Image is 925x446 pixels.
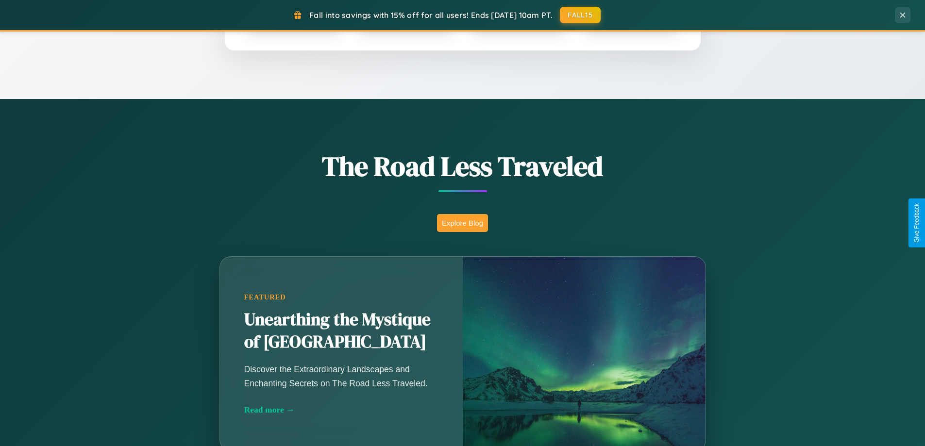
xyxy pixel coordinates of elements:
h1: The Road Less Traveled [171,148,754,185]
div: Read more → [244,405,438,415]
p: Discover the Extraordinary Landscapes and Enchanting Secrets on The Road Less Traveled. [244,363,438,390]
div: Featured [244,293,438,301]
button: Explore Blog [437,214,488,232]
span: Fall into savings with 15% off for all users! Ends [DATE] 10am PT. [309,10,553,20]
button: FALL15 [560,7,601,23]
h2: Unearthing the Mystique of [GEOGRAPHIC_DATA] [244,309,438,353]
div: Give Feedback [913,203,920,243]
